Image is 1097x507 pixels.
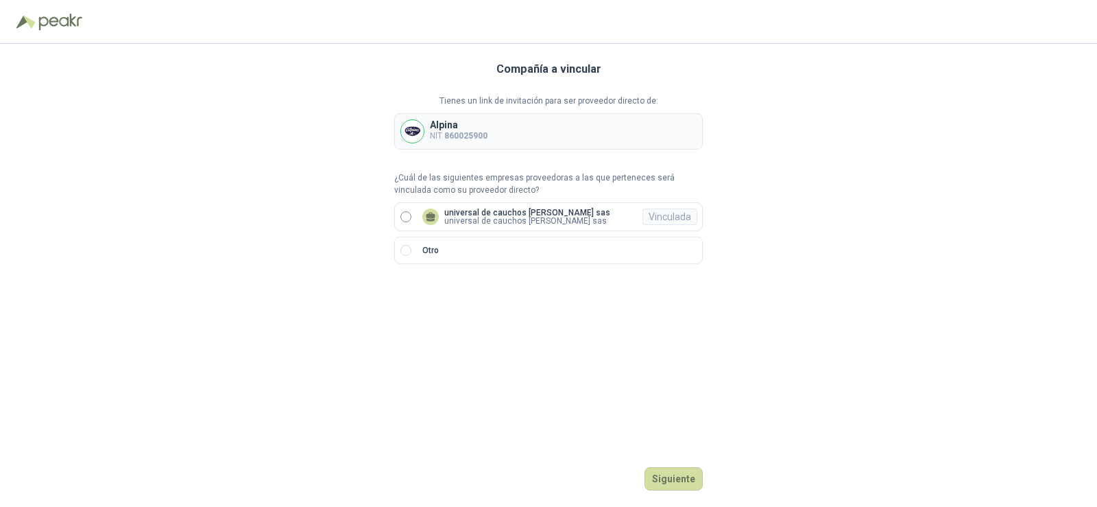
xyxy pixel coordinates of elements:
[430,130,487,143] p: NIT
[38,14,82,30] img: Peakr
[394,172,703,198] p: ¿Cuál de las siguientes empresas proveedoras a las que perteneces será vinculada como su proveedo...
[401,120,424,143] img: Company Logo
[430,120,487,130] p: Alpina
[16,15,36,29] img: Logo
[644,467,703,491] button: Siguiente
[394,95,703,108] p: Tienes un link de invitación para ser proveedor directo de:
[444,131,487,141] b: 860025900
[422,244,439,257] p: Otro
[444,209,610,217] p: universal de cauchos [PERSON_NAME] sas
[496,60,601,78] h3: Compañía a vincular
[444,217,610,225] p: universal de cauchos [PERSON_NAME] sas
[642,209,697,225] div: Vinculada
